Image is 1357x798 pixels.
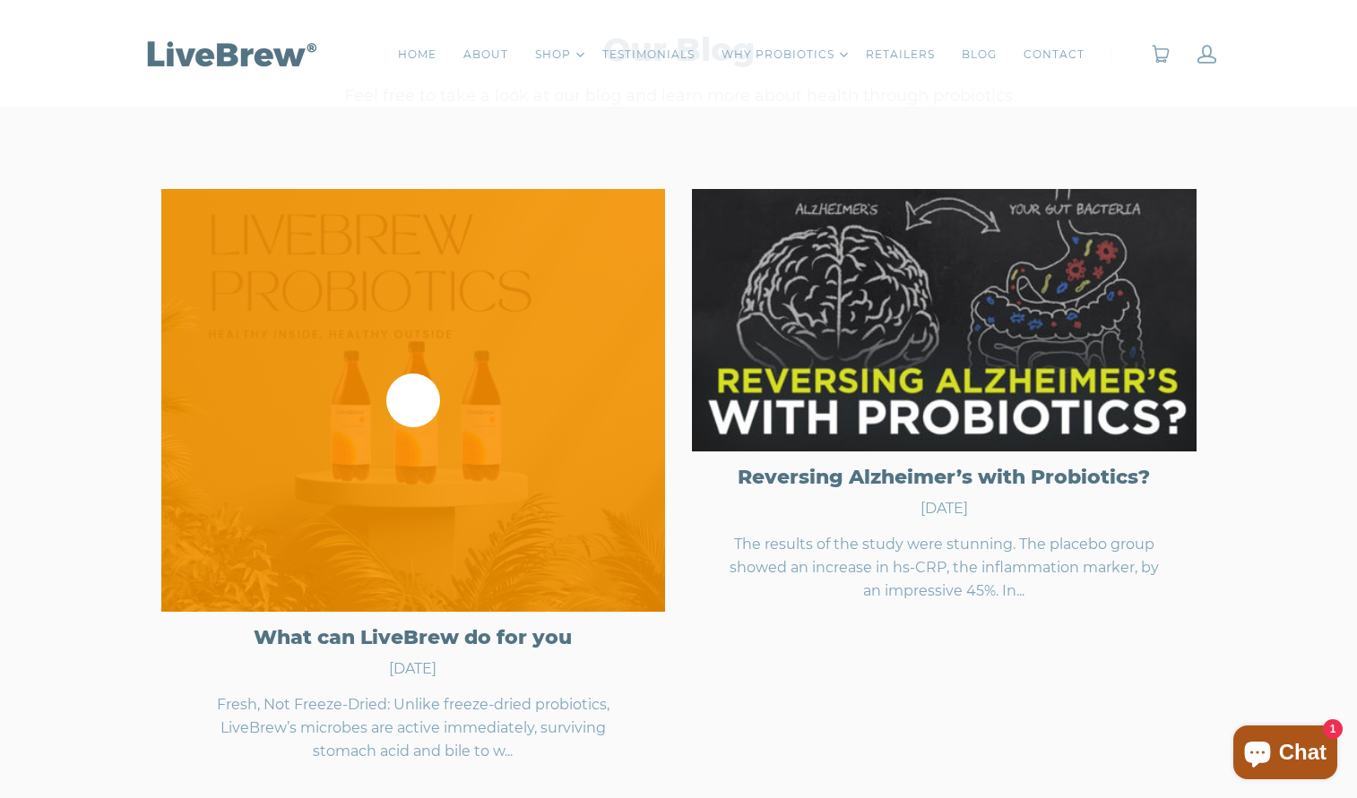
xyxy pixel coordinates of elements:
div: Reversing Alzheimer’s with Probiotics? [719,465,1170,489]
div: What can LiveBrew do for you [188,625,639,649]
div: Fresh, Not Freeze-Dried: Unlike freeze-dried probiotics, LiveBrew’s microbes are active immediate... [188,693,639,763]
div: [DATE] [719,498,1170,519]
a: WHY PROBIOTICS [722,46,834,64]
a: TESTIMONIALS [602,46,695,64]
img: LiveBrew [141,38,320,69]
a: BLOG [962,46,997,64]
ion-icon: plus round [402,386,424,408]
a: HOME [398,46,436,64]
div: The results of the study were stunning. The placebo group showed an increase in hs-CRP, the infla... [719,533,1170,603]
a: ABOUT [463,46,508,64]
a: RETAILERS [866,46,935,64]
a: Reversing Alzheimer’s with Probiotics? Reversing Alzheimer’s with Probiotics? [DATE] The results ... [692,189,1197,616]
a: What can LiveBrew do for you What can LiveBrew do for you [DATE] Fresh, Not Freeze-Dried: Unlike ... [161,189,666,777]
inbox-online-store-chat: Shopify online store chat [1228,725,1343,784]
a: SHOP [535,46,571,64]
div: [DATE] [188,658,639,680]
a: CONTACT [1024,46,1085,64]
